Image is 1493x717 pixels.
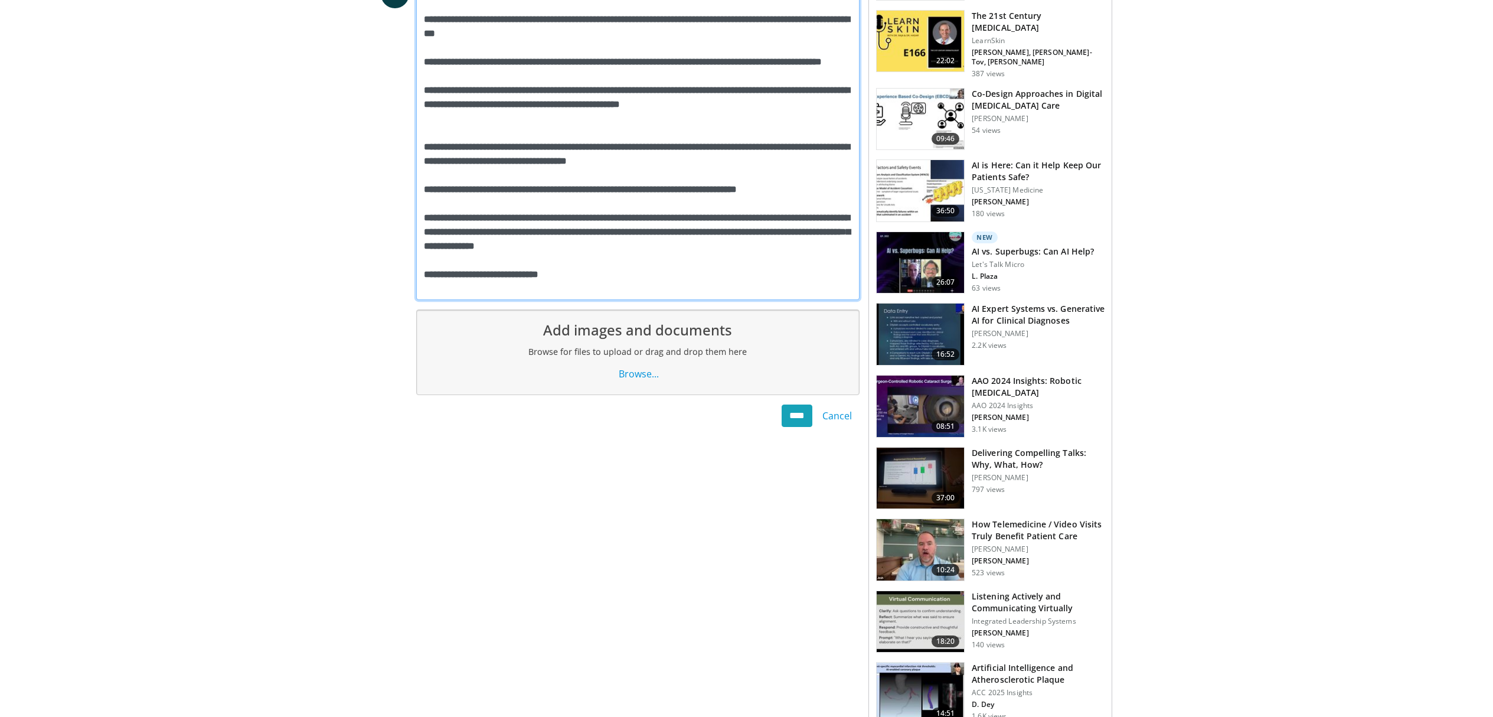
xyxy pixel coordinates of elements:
img: 3cb4bc9e-5bd9-4183-80d4-1ff49af6d3f1.150x105_q85_crop-smart_upscale.jpg [877,591,964,653]
a: Cancel [815,405,860,427]
a: Browse... [609,363,667,385]
span: 08:51 [932,421,960,432]
p: [PERSON_NAME] [972,473,1105,483]
img: eff7de8f-077c-4608-80ca-f678e94f3178.150x105_q85_crop-smart_upscale.jpg [877,89,964,150]
h3: AAO 2024 Insights: Robotic [MEDICAL_DATA] [972,375,1105,399]
h3: AI vs. Superbugs: Can AI Help? [972,246,1094,258]
p: 387 views [972,69,1005,79]
img: 1bf82db2-8afa-4218-83ea-e842702db1c4.150x105_q85_crop-smart_upscale.jpg [877,304,964,365]
p: [PERSON_NAME] [972,628,1105,638]
img: 827094c5-6f5e-4c9f-8b62-17603927959e.150x105_q85_crop-smart_upscale.jpg [877,160,964,221]
span: 10:24 [932,564,960,576]
a: 10:24 How Telemedicine / Video Visits Truly Benefit Patient Care [PERSON_NAME] [PERSON_NAME] 523 ... [876,519,1105,581]
span: 36:50 [932,205,960,217]
h3: AI is Here: Can it Help Keep Our Patients Safe? [972,159,1105,183]
p: Integrated Leadership Systems [972,617,1105,626]
span: 18:20 [932,635,960,647]
span: 16:52 [932,348,960,360]
a: 16:52 AI Expert Systems vs. Generative AI for Clinical Diagnoses [PERSON_NAME] 2.2K views [876,303,1105,366]
h3: Co-Design Approaches in Digital [MEDICAL_DATA] Care [972,88,1105,112]
a: 36:50 AI is Here: Can it Help Keep Our Patients Safe? [US_STATE] Medicine [PERSON_NAME] 180 views [876,159,1105,222]
h3: Listening Actively and Communicating Virtually [972,591,1105,614]
p: [PERSON_NAME] [972,413,1105,422]
span: 22:02 [932,55,960,67]
p: 2.2K views [972,341,1007,350]
p: [PERSON_NAME] [972,197,1105,207]
p: ACC 2025 Insights [972,688,1105,698]
p: [US_STATE] Medicine [972,185,1105,195]
p: [PERSON_NAME] [972,114,1105,123]
img: c50c24ec-d60b-4e37-882b-bdb37b551a6b.150x105_q85_crop-smart_upscale.jpg [877,232,964,294]
h3: Artificial Intelligence and Atherosclerotic Plaque [972,662,1105,686]
h3: The 21st Century [MEDICAL_DATA] [972,10,1105,34]
p: [PERSON_NAME] [972,545,1105,554]
p: 797 views [972,485,1005,494]
p: L. Plaza [972,272,1094,281]
h2: Browse for files to upload or drag and drop them here [426,346,850,358]
a: 26:07 New AI vs. Superbugs: Can AI Help? Let's Talk Micro L. Plaza 63 views [876,232,1105,294]
p: 140 views [972,640,1005,650]
p: Let's Talk Micro [972,260,1094,269]
p: 180 views [972,209,1005,219]
p: New [972,232,998,243]
h1: Add images and documents [426,320,850,341]
p: LearnSkin [972,36,1105,45]
h3: Delivering Compelling Talks: Why, What, How? [972,447,1105,471]
p: [PERSON_NAME] [972,556,1105,566]
a: 08:51 AAO 2024 Insights: Robotic [MEDICAL_DATA] AAO 2024 Insights [PERSON_NAME] 3.1K views [876,375,1105,438]
p: [PERSON_NAME] [972,329,1105,338]
p: [PERSON_NAME], [PERSON_NAME]-Tov, [PERSON_NAME] [972,48,1105,67]
span: 09:46 [932,133,960,145]
p: 523 views [972,568,1005,578]
p: 3.1K views [972,425,1007,434]
a: 09:46 Co-Design Approaches in Digital [MEDICAL_DATA] Care [PERSON_NAME] 54 views [876,88,1105,151]
h3: How Telemedicine / Video Visits Truly Benefit Patient Care [972,519,1105,542]
img: 25431246-1269-42a8-a8a5-913a9f51cb16.150x105_q85_crop-smart_upscale.jpg [877,11,964,72]
img: 0eb43b02-c65f-40ca-8e95-25eef35c1cc3.150x105_q85_crop-smart_upscale.jpg [877,376,964,437]
a: 37:00 Delivering Compelling Talks: Why, What, How? [PERSON_NAME] 797 views [876,447,1105,510]
span: 26:07 [932,276,960,288]
p: 54 views [972,126,1001,135]
h3: AI Expert Systems vs. Generative AI for Clinical Diagnoses [972,303,1105,327]
span: 37:00 [932,492,960,504]
img: b9e70ca8-7a52-426c-ab95-da05c7b8fc4c.150x105_q85_crop-smart_upscale.jpg [877,448,964,509]
p: D. Dey [972,700,1105,709]
a: 18:20 Listening Actively and Communicating Virtually Integrated Leadership Systems [PERSON_NAME] ... [876,591,1105,653]
a: 22:02 The 21st Century [MEDICAL_DATA] LearnSkin [PERSON_NAME], [PERSON_NAME]-Tov, [PERSON_NAME] 3... [876,10,1105,79]
img: b4b8930c-df45-41dd-9bf5-1ffafa17e17e.150x105_q85_crop-smart_upscale.jpg [877,519,964,581]
p: AAO 2024 Insights [972,401,1105,410]
p: 63 views [972,283,1001,293]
